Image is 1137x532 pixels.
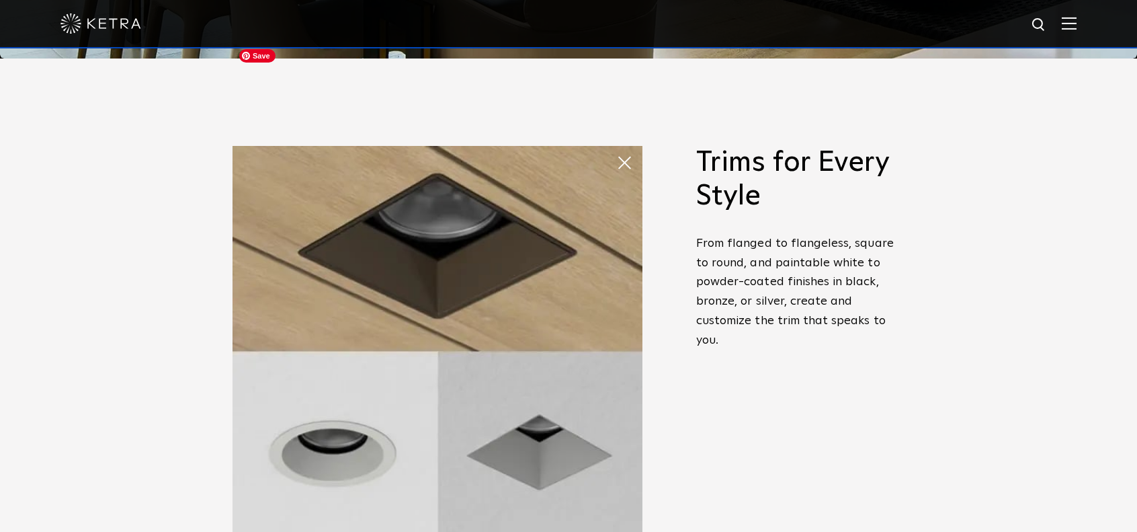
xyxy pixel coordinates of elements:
img: search icon [1031,17,1048,34]
span: Save [239,49,276,63]
img: ketra-logo-2019-white [60,13,141,34]
img: Hamburger%20Nav.svg [1062,17,1077,30]
h2: Trims for Every Style [696,146,904,214]
span: From flanged to flangeless, square to round, and paintable white to powder-coated finishes in bla... [696,237,894,346]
